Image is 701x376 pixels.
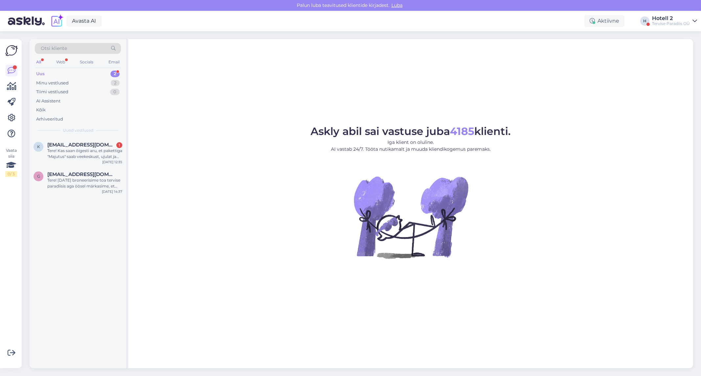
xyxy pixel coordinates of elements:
[652,21,690,26] div: Tervise Paradiis OÜ
[652,16,697,26] a: Hotell 2Tervise Paradiis OÜ
[352,158,470,276] img: No Chat active
[36,80,69,86] div: Minu vestlused
[102,189,122,194] div: [DATE] 14:37
[50,14,64,28] img: explore-ai
[311,139,511,153] p: Iga klient on oluline. AI vastab 24/7. Tööta nutikamalt ja muuda kliendikogemus paremaks.
[55,58,66,66] div: Web
[37,144,40,149] span: k
[450,125,474,138] b: 4185
[79,58,95,66] div: Socials
[36,71,45,77] div: Uus
[116,142,122,148] div: 1
[5,44,18,57] img: Askly Logo
[41,45,67,52] span: Otsi kliente
[584,15,624,27] div: Aktiivne
[37,174,40,179] span: g
[110,89,120,95] div: 0
[47,142,116,148] span: kaspar.naaber@gmail.com
[36,98,60,104] div: AI Assistent
[102,160,122,165] div: [DATE] 12:35
[47,177,122,189] div: Tere! [DATE] broneerisime toa tervise paradiisis aga öösel märkasime, et meie broneeritd lai kahe...
[66,15,102,27] a: Avasta AI
[5,147,17,177] div: Vaata siia
[47,148,122,160] div: Tere! Kas saan õigesti aru, et pakettiga "Majutus" saab veekeskust, ujulat ja jõusaali kasutada p...
[47,171,116,177] span: gregorroop@gmail.com
[640,16,649,26] div: H
[389,2,405,8] span: Luba
[107,58,121,66] div: Email
[110,71,120,77] div: 2
[111,80,120,86] div: 2
[36,107,46,113] div: Kõik
[36,89,68,95] div: Tiimi vestlused
[311,125,511,138] span: Askly abil sai vastuse juba klienti.
[63,127,93,133] span: Uued vestlused
[652,16,690,21] div: Hotell 2
[5,171,17,177] div: 0 / 3
[35,58,42,66] div: All
[36,116,63,122] div: Arhiveeritud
